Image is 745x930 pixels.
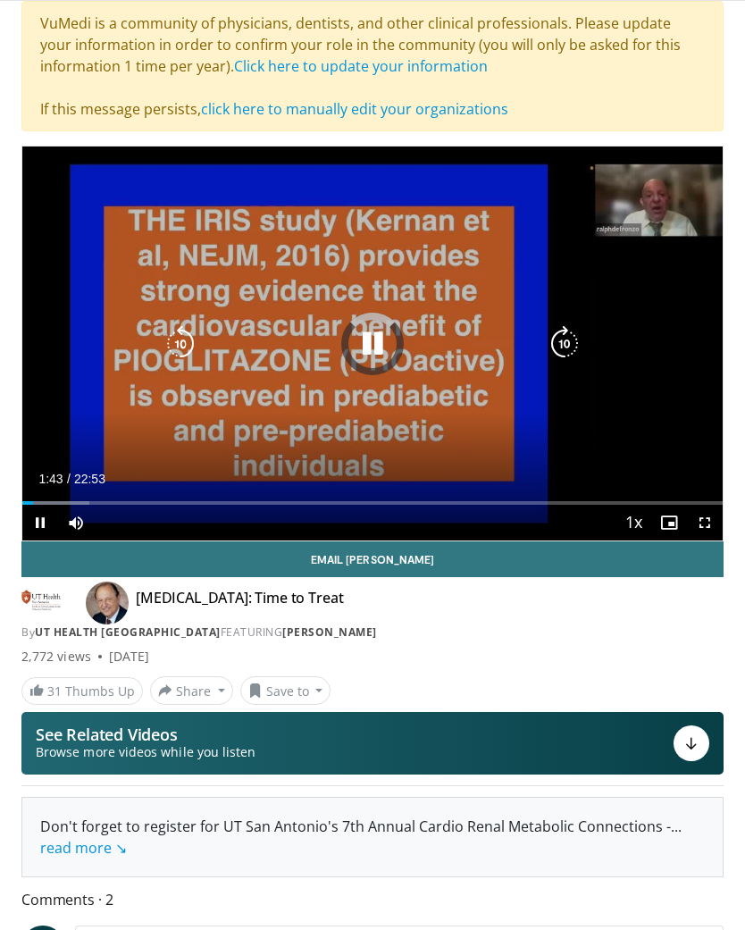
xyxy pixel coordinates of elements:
div: Progress Bar [22,501,723,505]
button: Share [150,676,233,705]
span: 2,772 views [21,648,91,666]
button: Save to [240,676,331,705]
a: UT Health [GEOGRAPHIC_DATA] [35,624,221,640]
a: [PERSON_NAME] [282,624,377,640]
a: Click here to update your information [234,56,488,76]
h4: [MEDICAL_DATA]: Time to Treat [136,589,343,617]
button: Mute [58,505,94,540]
div: [DATE] [109,648,149,666]
div: Don't forget to register for UT San Antonio's 7th Annual Cardio Renal Metabolic Connections - [40,816,705,859]
span: 1:43 [38,472,63,486]
span: 22:53 [74,472,105,486]
a: click here to manually edit your organizations [201,99,508,119]
button: Playback Rate [615,505,651,540]
button: See Related Videos Browse more videos while you listen [21,712,724,775]
button: Pause [22,505,58,540]
img: Avatar [86,582,129,624]
div: By FEATURING [21,624,724,641]
button: Fullscreen [687,505,723,540]
video-js: Video Player [22,147,723,540]
div: VuMedi is a community of physicians, dentists, and other clinical professionals. Please update yo... [21,1,724,131]
span: Comments 2 [21,888,724,911]
a: read more ↘ [40,838,127,858]
a: 31 Thumbs Up [21,677,143,705]
a: Email [PERSON_NAME] [21,541,724,577]
span: Browse more videos while you listen [36,743,255,761]
span: / [67,472,71,486]
img: UT Health San Antonio School of Medicine [21,589,71,617]
p: See Related Videos [36,725,255,743]
span: 31 [47,683,62,700]
button: Enable picture-in-picture mode [651,505,687,540]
